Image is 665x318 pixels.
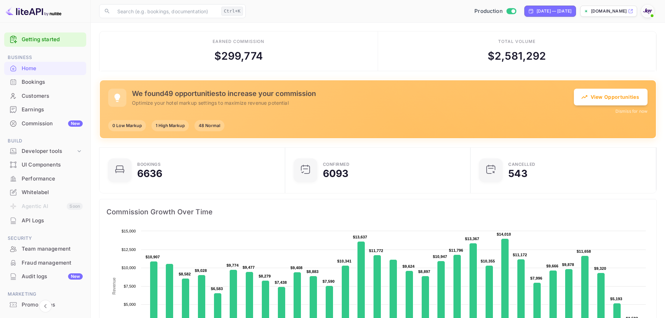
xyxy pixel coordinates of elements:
div: CANCELLED [508,162,535,167]
text: $7,996 [530,276,542,280]
text: $8,897 [418,269,430,274]
text: $11,772 [369,249,383,253]
text: $5,193 [610,297,622,301]
input: Search (e.g. bookings, documentation) [113,4,219,18]
text: $8,582 [179,272,191,276]
div: Promo codes [22,301,83,309]
text: $7,438 [275,280,287,284]
a: Bookings [4,75,86,88]
div: Fraud management [4,256,86,270]
div: Team management [4,242,86,256]
span: 48 Normal [194,123,224,129]
div: Bookings [137,162,161,167]
text: $9,320 [594,266,606,271]
text: $9,477 [243,265,255,269]
text: Revenue [112,278,117,295]
div: Bookings [22,78,83,86]
img: With Joy [642,6,653,17]
div: Developer tools [22,147,76,155]
div: Audit logsNew [4,270,86,283]
h5: We found 49 opportunities to increase your commission [132,89,574,98]
text: $12,500 [121,247,136,252]
text: $7,590 [323,279,335,283]
text: $15,000 [121,229,136,233]
text: $11,796 [449,248,463,252]
text: $9,408 [290,266,303,270]
a: UI Components [4,158,86,171]
button: Dismiss for now [615,108,648,114]
span: 0 Low Markup [108,123,146,129]
div: Customers [22,92,83,100]
text: $9,624 [402,264,415,268]
text: $7,500 [124,284,136,288]
div: Performance [4,172,86,186]
div: Bookings [4,75,86,89]
div: Promo codes [4,298,86,312]
div: Switch to Sandbox mode [472,7,519,15]
div: Fraud management [22,259,83,267]
div: New [68,273,83,280]
text: $13,637 [353,235,367,239]
div: Whitelabel [22,188,83,197]
button: View Opportunities [574,89,648,105]
span: Production [474,7,503,15]
div: Total volume [498,38,535,45]
p: Optimize your hotel markup settings to maximize revenue potential [132,99,574,106]
a: Whitelabel [4,186,86,199]
div: Earned commission [213,38,264,45]
a: Fraud management [4,256,86,269]
div: Earnings [4,103,86,117]
a: Home [4,62,86,75]
text: $14,010 [497,232,511,236]
div: Audit logs [22,273,83,281]
a: Getting started [22,36,83,44]
div: Team management [22,245,83,253]
a: Performance [4,172,86,185]
div: UI Components [22,161,83,169]
div: CommissionNew [4,117,86,131]
text: $10,947 [433,254,447,259]
text: $10,341 [337,259,352,263]
text: $8,279 [259,274,271,278]
div: Earnings [22,106,83,114]
p: [DOMAIN_NAME] [591,8,627,14]
text: $10,907 [146,255,160,259]
span: Security [4,235,86,242]
text: $9,666 [546,264,559,268]
div: New [68,120,83,127]
text: $5,000 [124,302,136,306]
div: Commission [22,120,83,128]
div: Ctrl+K [221,7,243,16]
img: LiteAPI logo [6,6,61,17]
a: Earnings [4,103,86,116]
div: Home [22,65,83,73]
a: Promo codes [4,298,86,311]
div: 6636 [137,169,163,178]
div: Confirmed [323,162,350,167]
text: $6,583 [211,287,223,291]
text: $11,172 [513,253,527,257]
text: $11,658 [577,249,591,253]
text: $9,028 [195,268,207,273]
span: Marketing [4,290,86,298]
a: Customers [4,89,86,102]
span: 1 High Markup [152,123,189,129]
button: Collapse navigation [39,300,52,312]
text: $13,367 [465,237,479,241]
div: [DATE] — [DATE] [537,8,571,14]
a: API Logs [4,214,86,227]
span: Commission Growth Over Time [106,206,649,217]
div: Performance [22,175,83,183]
text: $10,355 [481,259,495,263]
text: $8,883 [306,269,319,274]
div: 543 [508,169,527,178]
span: Business [4,54,86,61]
div: Customers [4,89,86,103]
text: $9,878 [562,262,574,267]
div: UI Components [4,158,86,172]
div: Developer tools [4,145,86,157]
text: $10,000 [121,266,136,270]
div: API Logs [22,217,83,225]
